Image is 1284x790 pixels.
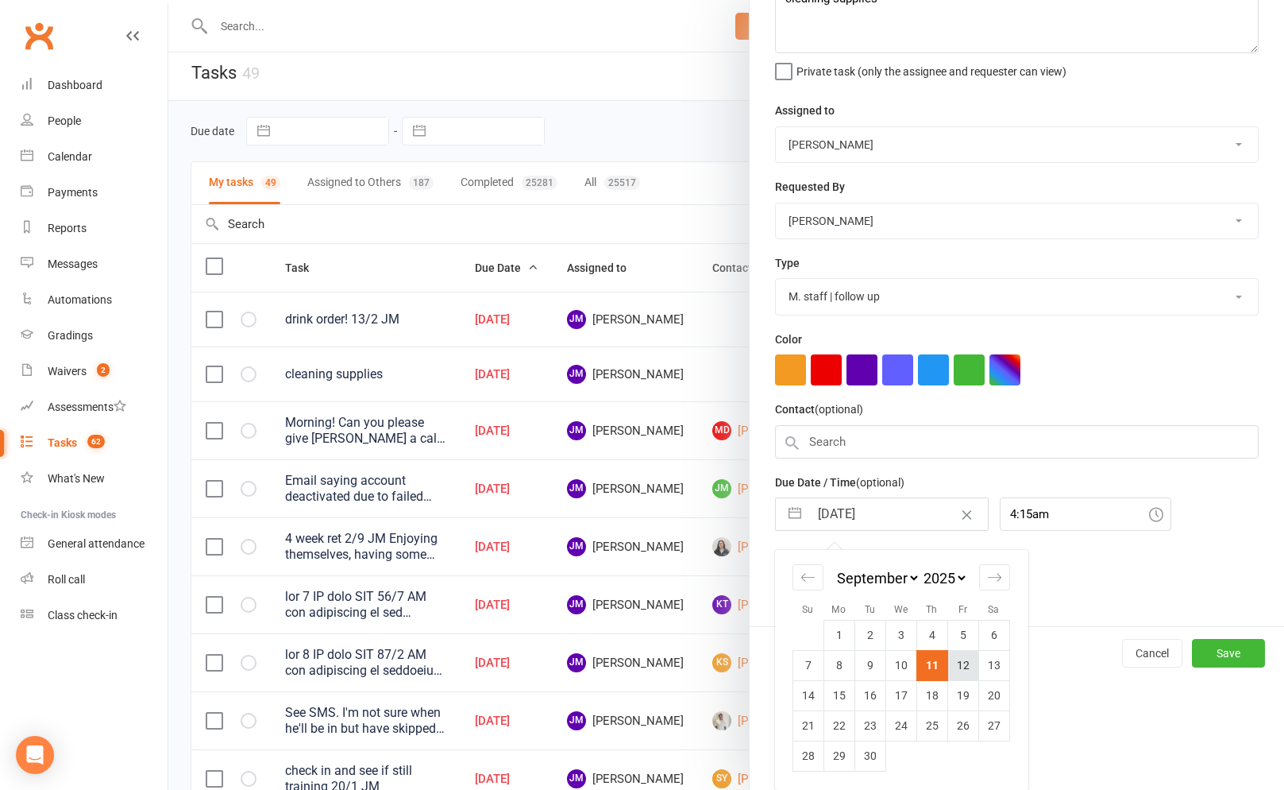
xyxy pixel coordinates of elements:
[48,436,77,449] div: Tasks
[48,401,126,413] div: Assessments
[21,103,168,139] a: People
[21,68,168,103] a: Dashboard
[885,680,916,711] td: Wednesday, September 17, 2025
[885,711,916,741] td: Wednesday, September 24, 2025
[48,609,118,622] div: Class check-in
[815,403,863,416] small: (optional)
[865,604,875,615] small: Tu
[856,476,904,489] small: (optional)
[48,222,87,234] div: Reports
[792,564,823,591] div: Move backward to switch to the previous month.
[978,650,1009,680] td: Saturday, September 13, 2025
[792,680,823,711] td: Sunday, September 14, 2025
[48,150,92,163] div: Calendar
[775,474,904,491] label: Due Date / Time
[775,546,867,563] label: Email preferences
[854,650,885,680] td: Tuesday, September 9, 2025
[21,461,168,497] a: What's New
[19,16,59,56] a: Clubworx
[21,354,168,389] a: Waivers 2
[21,211,168,246] a: Reports
[831,604,846,615] small: Mo
[21,175,168,211] a: Payments
[48,329,93,342] div: Gradings
[775,254,800,272] label: Type
[947,680,978,711] td: Friday, September 19, 2025
[916,620,947,650] td: Thursday, September 4, 2025
[823,620,854,650] td: Monday, September 1, 2025
[87,435,105,448] span: 62
[21,425,168,461] a: Tasks 62
[21,318,168,354] a: Gradings
[48,186,98,199] div: Payments
[21,526,168,562] a: General attendance kiosk mode
[953,499,981,529] button: Clear Date
[947,711,978,741] td: Friday, September 26, 2025
[854,680,885,711] td: Tuesday, September 16, 2025
[16,736,54,774] div: Open Intercom Messenger
[21,598,168,633] a: Class kiosk mode
[854,620,885,650] td: Tuesday, September 2, 2025
[854,711,885,741] td: Tuesday, September 23, 2025
[916,650,947,680] td: Selected. Thursday, September 11, 2025
[97,363,110,377] span: 2
[958,604,967,615] small: Fr
[978,620,1009,650] td: Saturday, September 6, 2025
[48,573,85,586] div: Roll call
[775,425,1259,459] input: Search
[1122,639,1182,668] button: Cancel
[21,282,168,318] a: Automations
[802,604,813,615] small: Su
[21,389,168,425] a: Assessments
[894,604,908,615] small: We
[21,562,168,598] a: Roll call
[854,741,885,771] td: Tuesday, September 30, 2025
[916,711,947,741] td: Thursday, September 25, 2025
[775,550,1028,790] div: Calendar
[775,331,802,348] label: Color
[21,139,168,175] a: Calendar
[48,537,145,550] div: General attendance
[48,472,105,485] div: What's New
[885,620,916,650] td: Wednesday, September 3, 2025
[823,741,854,771] td: Monday, September 29, 2025
[48,114,81,127] div: People
[979,564,1010,591] div: Move forward to switch to the next month.
[947,620,978,650] td: Friday, September 5, 2025
[1192,639,1265,668] button: Save
[48,258,98,270] div: Messages
[21,246,168,282] a: Messages
[775,102,835,119] label: Assigned to
[48,79,102,91] div: Dashboard
[792,741,823,771] td: Sunday, September 28, 2025
[792,650,823,680] td: Sunday, September 7, 2025
[988,604,999,615] small: Sa
[978,711,1009,741] td: Saturday, September 27, 2025
[792,711,823,741] td: Sunday, September 21, 2025
[775,178,845,196] label: Requested By
[926,604,937,615] small: Th
[823,711,854,741] td: Monday, September 22, 2025
[796,60,1066,78] span: Private task (only the assignee and requester can view)
[885,650,916,680] td: Wednesday, September 10, 2025
[947,650,978,680] td: Friday, September 12, 2025
[916,680,947,711] td: Thursday, September 18, 2025
[823,650,854,680] td: Monday, September 8, 2025
[775,401,863,418] label: Contact
[48,293,112,306] div: Automations
[978,680,1009,711] td: Saturday, September 20, 2025
[48,365,87,378] div: Waivers
[823,680,854,711] td: Monday, September 15, 2025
